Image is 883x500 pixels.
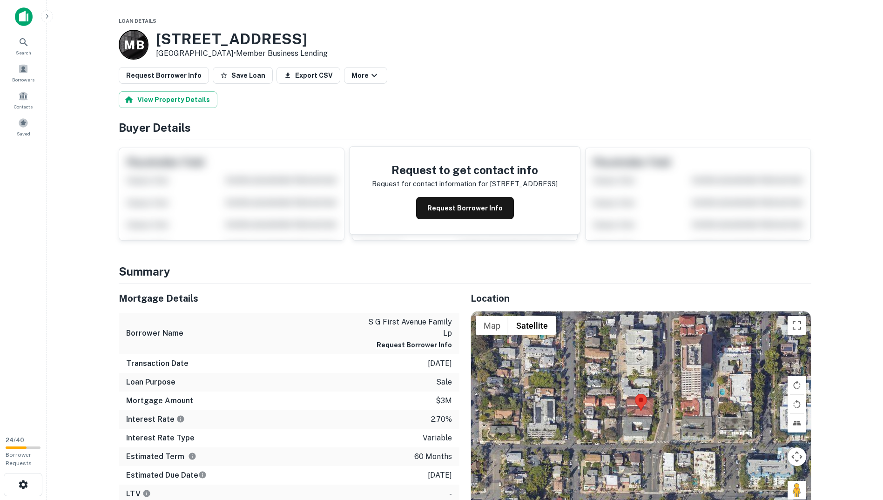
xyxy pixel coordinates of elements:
h6: Estimated Term [126,451,196,462]
h6: Borrower Name [126,328,183,339]
svg: The interest rates displayed on the website are for informational purposes only and may be report... [176,415,185,423]
h3: [STREET_ADDRESS] [156,30,328,48]
svg: Estimate is based on a standard schedule for this type of loan. [198,471,207,479]
iframe: Chat Widget [836,426,883,470]
a: Member Business Lending [236,49,328,58]
span: Search [16,49,31,56]
span: Saved [17,130,30,137]
a: Borrowers [3,60,44,85]
p: variable [423,432,452,444]
p: [GEOGRAPHIC_DATA] • [156,48,328,59]
span: Contacts [14,103,33,110]
p: - [449,488,452,500]
h5: Location [471,291,811,305]
p: s g first avenue family lp [368,317,452,339]
p: [DATE] [428,358,452,369]
button: Request Borrower Info [377,339,452,351]
h4: Request to get contact info [372,162,558,178]
p: $3m [436,395,452,406]
h6: Transaction Date [126,358,189,369]
span: Borrowers [12,76,34,83]
button: Drag Pegman onto the map to open Street View [788,481,806,500]
button: Rotate map clockwise [788,376,806,394]
button: Toggle fullscreen view [788,316,806,335]
button: Tilt map [788,414,806,432]
p: [DATE] [428,470,452,481]
svg: LTVs displayed on the website are for informational purposes only and may be reported incorrectly... [142,489,151,498]
button: View Property Details [119,91,217,108]
p: sale [436,377,452,388]
p: 2.70% [431,414,452,425]
img: capitalize-icon.png [15,7,33,26]
button: Map camera controls [788,447,806,466]
svg: Term is based on a standard schedule for this type of loan. [188,452,196,460]
h6: Interest Rate Type [126,432,195,444]
p: M B [124,36,143,54]
a: Contacts [3,87,44,112]
h6: Mortgage Amount [126,395,193,406]
button: Request Borrower Info [119,67,209,84]
h4: Summary [119,263,811,280]
h6: Interest Rate [126,414,185,425]
span: Borrower Requests [6,452,32,466]
p: [STREET_ADDRESS] [490,178,558,189]
p: Request for contact information for [372,178,488,189]
h6: LTV [126,488,151,500]
button: Show street map [476,316,508,335]
h5: Mortgage Details [119,291,459,305]
span: 24 / 40 [6,437,24,444]
button: Rotate map counterclockwise [788,395,806,413]
span: Loan Details [119,18,156,24]
h4: Buyer Details [119,119,811,136]
button: Request Borrower Info [416,197,514,219]
button: Show satellite imagery [508,316,556,335]
button: Save Loan [213,67,273,84]
a: Saved [3,114,44,139]
a: Search [3,33,44,58]
button: Export CSV [276,67,340,84]
button: More [344,67,387,84]
p: 60 months [414,451,452,462]
h6: Estimated Due Date [126,470,207,481]
h6: Loan Purpose [126,377,175,388]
